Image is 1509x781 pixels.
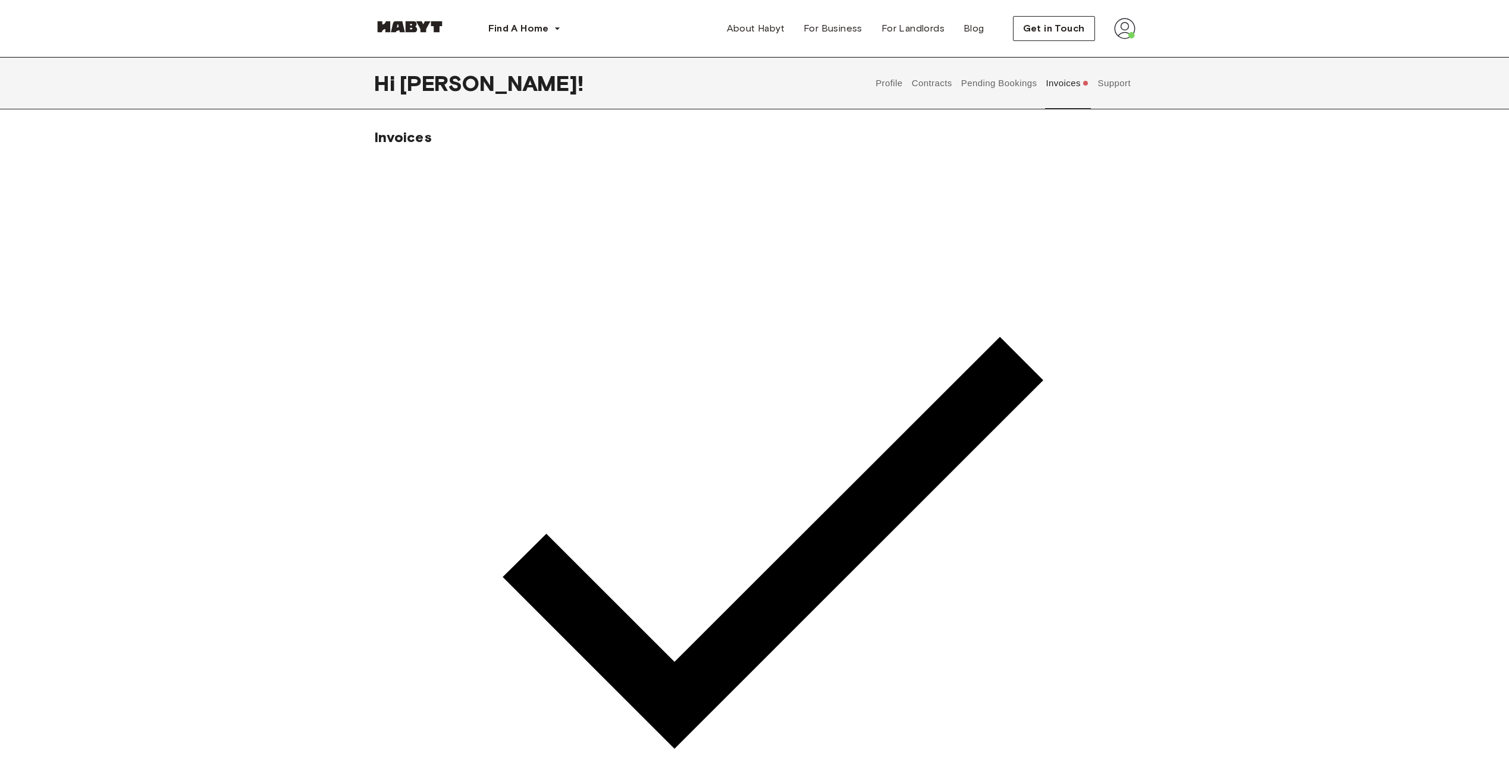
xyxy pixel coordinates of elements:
[1013,16,1095,41] button: Get in Touch
[717,17,794,40] a: About Habyt
[374,21,446,33] img: Habyt
[727,21,785,36] span: About Habyt
[954,17,994,40] a: Blog
[874,57,905,109] button: Profile
[400,71,583,96] span: [PERSON_NAME] !
[1023,21,1085,36] span: Get in Touch
[881,21,945,36] span: For Landlords
[871,57,1135,109] div: user profile tabs
[488,21,549,36] span: Find A Home
[479,17,570,40] button: Find A Home
[1044,57,1090,109] button: Invoices
[804,21,862,36] span: For Business
[872,17,954,40] a: For Landlords
[1114,18,1135,39] img: avatar
[910,57,953,109] button: Contracts
[374,128,432,146] span: Invoices
[1096,57,1132,109] button: Support
[959,57,1039,109] button: Pending Bookings
[794,17,872,40] a: For Business
[374,71,400,96] span: Hi
[964,21,984,36] span: Blog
